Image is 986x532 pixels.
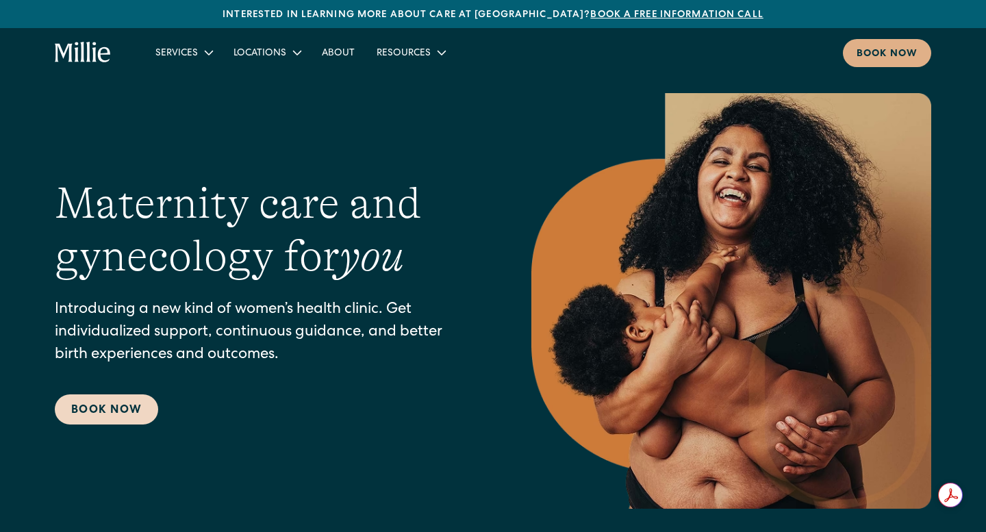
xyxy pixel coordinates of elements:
img: Smiling mother with her baby in arms, celebrating body positivity and the nurturing bond of postp... [531,93,931,509]
a: Book a free information call [590,10,763,20]
div: Services [144,41,223,64]
div: Locations [223,41,311,64]
a: home [55,42,112,64]
a: Book now [843,39,931,67]
div: Resources [377,47,431,61]
div: Services [155,47,198,61]
div: Locations [233,47,286,61]
div: Book now [857,47,918,62]
a: About [311,41,366,64]
p: Introducing a new kind of women’s health clinic. Get individualized support, continuous guidance,... [55,299,477,367]
div: Resources [366,41,455,64]
a: Book Now [55,394,158,425]
em: you [340,231,404,281]
h1: Maternity care and gynecology for [55,177,477,283]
